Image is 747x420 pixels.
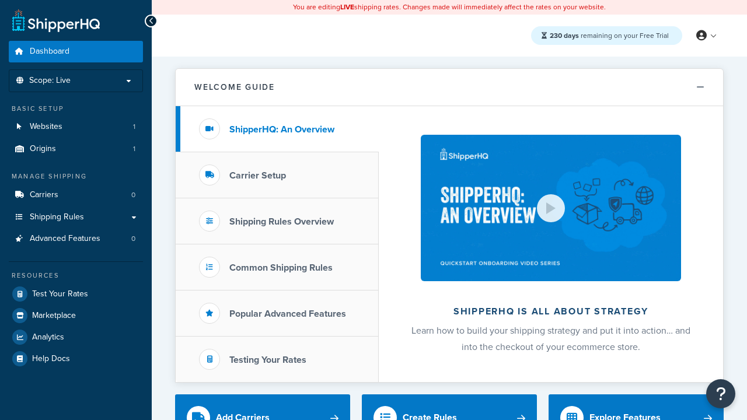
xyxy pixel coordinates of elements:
[9,348,143,369] a: Help Docs
[9,104,143,114] div: Basic Setup
[133,122,135,132] span: 1
[30,212,84,222] span: Shipping Rules
[9,116,143,138] a: Websites1
[229,309,346,319] h3: Popular Advanced Features
[550,30,669,41] span: remaining on your Free Trial
[30,47,69,57] span: Dashboard
[340,2,354,12] b: LIVE
[9,184,143,206] a: Carriers0
[9,171,143,181] div: Manage Shipping
[9,228,143,250] a: Advanced Features0
[229,262,333,273] h3: Common Shipping Rules
[9,283,143,304] a: Test Your Rates
[550,30,579,41] strong: 230 days
[32,354,70,364] span: Help Docs
[29,76,71,86] span: Scope: Live
[9,271,143,281] div: Resources
[229,216,334,227] h3: Shipping Rules Overview
[9,41,143,62] a: Dashboard
[410,306,692,317] h2: ShipperHQ is all about strategy
[30,190,58,200] span: Carriers
[9,327,143,348] a: Analytics
[131,234,135,244] span: 0
[32,289,88,299] span: Test Your Rates
[9,184,143,206] li: Carriers
[706,379,735,408] button: Open Resource Center
[30,144,56,154] span: Origins
[131,190,135,200] span: 0
[411,324,690,353] span: Learn how to build your shipping strategy and put it into action… and into the checkout of your e...
[176,69,723,106] button: Welcome Guide
[194,83,275,92] h2: Welcome Guide
[30,234,100,244] span: Advanced Features
[32,311,76,321] span: Marketplace
[9,138,143,160] li: Origins
[421,135,681,281] img: ShipperHQ is all about strategy
[9,206,143,228] a: Shipping Rules
[229,170,286,181] h3: Carrier Setup
[229,124,334,135] h3: ShipperHQ: An Overview
[9,305,143,326] a: Marketplace
[133,144,135,154] span: 1
[32,332,64,342] span: Analytics
[30,122,62,132] span: Websites
[9,138,143,160] a: Origins1
[9,116,143,138] li: Websites
[9,228,143,250] li: Advanced Features
[229,355,306,365] h3: Testing Your Rates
